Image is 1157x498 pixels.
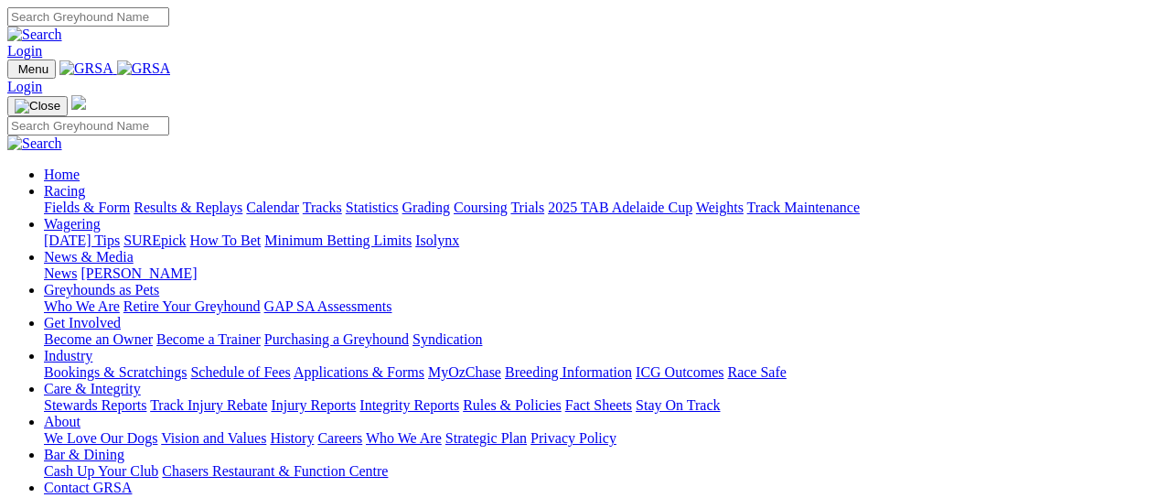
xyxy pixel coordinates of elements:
[7,60,56,79] button: Toggle navigation
[80,265,197,281] a: [PERSON_NAME]
[44,480,132,495] a: Contact GRSA
[264,298,392,314] a: GAP SA Assessments
[44,282,159,298] a: Greyhounds as Pets
[44,298,1150,315] div: Greyhounds as Pets
[7,27,62,43] img: Search
[510,200,544,215] a: Trials
[15,99,60,114] img: Close
[44,331,1150,348] div: Get Involved
[271,397,356,413] a: Injury Reports
[44,216,101,232] a: Wagering
[44,265,1150,282] div: News & Media
[246,200,299,215] a: Calendar
[402,200,450,215] a: Grading
[44,348,92,363] a: Industry
[156,331,261,347] a: Become a Trainer
[44,200,130,215] a: Fields & Form
[44,233,120,248] a: [DATE] Tips
[123,298,261,314] a: Retire Your Greyhound
[134,200,242,215] a: Results & Replays
[747,200,860,215] a: Track Maintenance
[44,331,153,347] a: Become an Owner
[7,43,42,59] a: Login
[294,364,424,380] a: Applications & Forms
[44,233,1150,249] div: Wagering
[44,167,80,182] a: Home
[7,79,42,94] a: Login
[117,60,171,77] img: GRSA
[636,364,723,380] a: ICG Outcomes
[530,430,616,446] a: Privacy Policy
[71,95,86,110] img: logo-grsa-white.png
[412,331,482,347] a: Syndication
[565,397,632,413] a: Fact Sheets
[190,233,262,248] a: How To Bet
[44,381,141,396] a: Care & Integrity
[44,430,157,446] a: We Love Our Dogs
[366,430,442,446] a: Who We Are
[548,200,692,215] a: 2025 TAB Adelaide Cup
[44,463,158,479] a: Cash Up Your Club
[44,447,124,462] a: Bar & Dining
[7,116,169,135] input: Search
[428,364,501,380] a: MyOzChase
[59,60,113,77] img: GRSA
[44,249,134,265] a: News & Media
[415,233,459,248] a: Isolynx
[303,200,342,215] a: Tracks
[44,397,146,413] a: Stewards Reports
[454,200,508,215] a: Coursing
[727,364,786,380] a: Race Safe
[264,233,412,248] a: Minimum Betting Limits
[44,200,1150,216] div: Racing
[7,96,68,116] button: Toggle navigation
[190,364,290,380] a: Schedule of Fees
[44,364,1150,381] div: Industry
[150,397,267,413] a: Track Injury Rebate
[264,331,409,347] a: Purchasing a Greyhound
[7,135,62,152] img: Search
[44,315,121,330] a: Get Involved
[44,183,85,199] a: Racing
[44,430,1150,447] div: About
[445,430,527,446] a: Strategic Plan
[317,430,362,446] a: Careers
[44,298,120,314] a: Who We Are
[463,397,562,413] a: Rules & Policies
[359,397,459,413] a: Integrity Reports
[505,364,632,380] a: Breeding Information
[270,430,314,446] a: History
[636,397,720,413] a: Stay On Track
[44,463,1150,480] div: Bar & Dining
[18,62,48,76] span: Menu
[123,233,186,248] a: SUREpick
[44,414,80,429] a: About
[7,7,169,27] input: Search
[696,200,744,215] a: Weights
[44,364,187,380] a: Bookings & Scratchings
[161,430,266,446] a: Vision and Values
[44,265,77,281] a: News
[346,200,399,215] a: Statistics
[44,397,1150,414] div: Care & Integrity
[162,463,388,479] a: Chasers Restaurant & Function Centre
